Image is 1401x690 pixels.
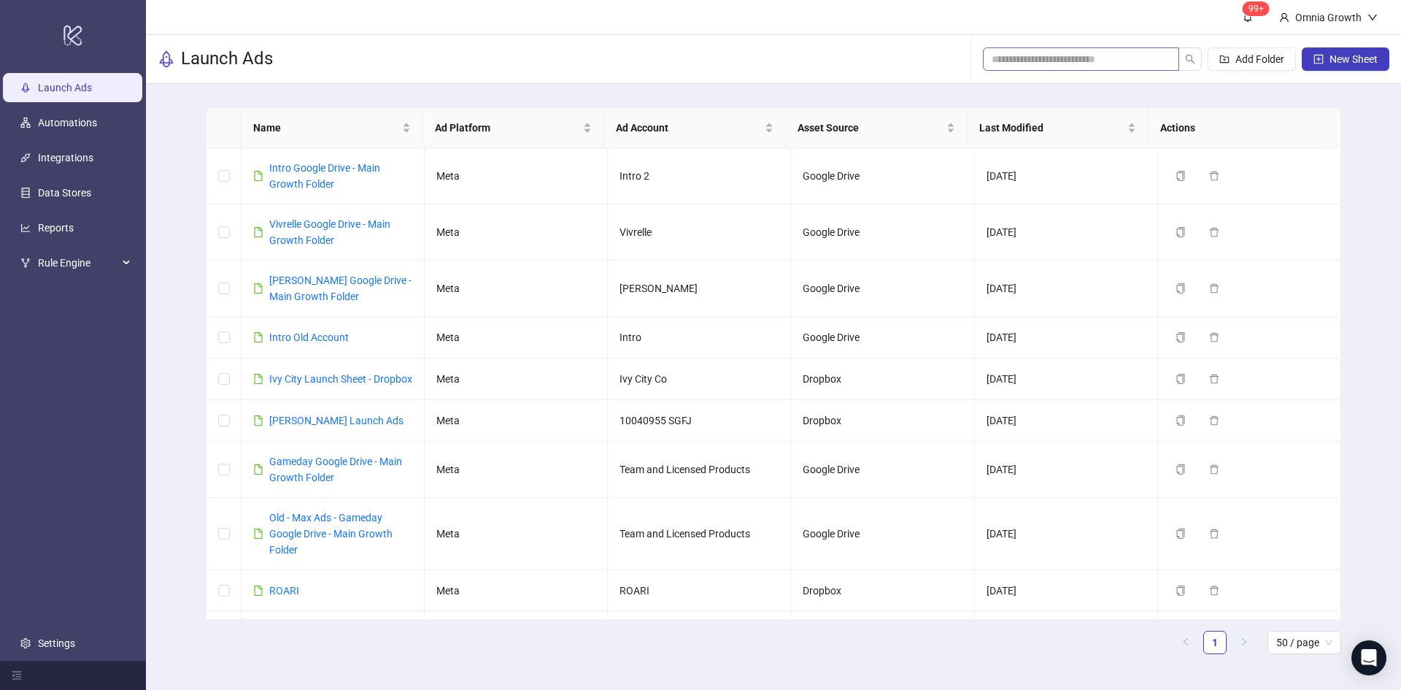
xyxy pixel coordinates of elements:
span: bell [1243,12,1253,22]
td: [DATE] [975,570,1158,612]
td: 10040955 SGFJ [608,400,791,442]
span: copy [1176,374,1186,384]
span: file [253,464,263,475]
td: [DATE] [975,612,1158,653]
a: Settings [38,637,75,649]
a: Intro Old Account [269,331,349,343]
td: Google Drive [791,261,974,317]
button: New Sheet [1302,47,1389,71]
a: Intro Google Drive - Main Growth Folder [269,162,380,190]
td: [DATE] [975,442,1158,498]
td: [DATE] [975,261,1158,317]
td: Dropbox [791,612,974,653]
h3: Launch Ads [181,47,273,71]
td: ROARI [608,570,791,612]
a: Reports [38,222,74,234]
td: Team and Licensed Products [608,442,791,498]
th: Name [242,108,423,148]
span: Ad Account [616,120,762,136]
span: delete [1209,464,1219,475]
span: delete [1209,227,1219,237]
span: copy [1176,464,1186,475]
td: Meta [425,359,608,400]
span: file [253,529,263,539]
th: Ad Account [604,108,786,148]
td: Intro [608,317,791,359]
a: [PERSON_NAME] Launch Ads [269,415,404,426]
td: Google Drive [791,498,974,570]
a: Integrations [38,152,93,164]
span: plus-square [1313,54,1324,64]
span: delete [1209,171,1219,181]
td: Google Drive [791,204,974,261]
span: file [253,374,263,384]
span: delete [1209,415,1219,426]
td: Meta [425,204,608,261]
div: Omnia Growth [1289,9,1367,26]
span: Add Folder [1235,53,1284,65]
th: Actions [1149,108,1330,148]
span: file [253,227,263,237]
td: Meta [425,612,608,653]
span: copy [1176,227,1186,237]
span: copy [1176,529,1186,539]
button: left [1174,631,1197,654]
td: Dropbox [791,570,974,612]
a: Vivrelle Google Drive - Main Growth Folder [269,218,390,246]
th: Last Modified [968,108,1149,148]
span: right [1240,637,1248,646]
span: delete [1209,529,1219,539]
td: Google Drive [791,317,974,359]
td: [DATE] [975,359,1158,400]
span: Asset Source [798,120,943,136]
th: Asset Source [786,108,968,148]
td: [DATE] [975,317,1158,359]
span: menu-fold [12,670,22,681]
span: delete [1209,586,1219,596]
span: delete [1209,283,1219,294]
span: delete [1209,332,1219,342]
td: [PERSON_NAME] 2025 [608,612,791,653]
span: file [253,171,263,181]
a: Data Stores [38,187,91,199]
span: 50 / page [1276,632,1332,653]
a: Old - Max Ads - Gameday Google Drive - Main Growth Folder [269,512,393,556]
td: Vivrelle [608,204,791,261]
span: file [253,586,263,596]
td: Meta [425,570,608,612]
a: ROARI [269,585,299,597]
td: Meta [425,261,608,317]
td: Google Drive [791,148,974,204]
a: Ivy City Launch Sheet - Dropbox [269,373,412,385]
td: Dropbox [791,359,974,400]
a: Automations [38,117,97,129]
td: Google Drive [791,442,974,498]
td: Intro 2 [608,148,791,204]
div: Open Intercom Messenger [1351,640,1386,675]
a: Gameday Google Drive - Main Growth Folder [269,456,402,483]
span: down [1367,12,1378,23]
a: 1 [1204,632,1226,653]
td: Meta [425,442,608,498]
td: Team and Licensed Products [608,498,791,570]
td: [PERSON_NAME] [608,261,791,317]
span: copy [1176,332,1186,342]
li: Next Page [1232,631,1256,654]
span: Name [253,120,399,136]
td: Meta [425,148,608,204]
span: folder-add [1219,54,1230,64]
a: [PERSON_NAME] Google Drive - Main Growth Folder [269,275,412,302]
td: Dropbox [791,400,974,442]
span: copy [1176,415,1186,426]
span: copy [1176,283,1186,294]
span: file [253,415,263,426]
span: user [1279,12,1289,23]
div: Page Size [1267,631,1341,654]
td: Meta [425,498,608,570]
span: copy [1176,171,1186,181]
td: [DATE] [975,148,1158,204]
button: right [1232,631,1256,654]
span: New Sheet [1329,53,1378,65]
button: Add Folder [1208,47,1296,71]
td: Ivy City Co [608,359,791,400]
